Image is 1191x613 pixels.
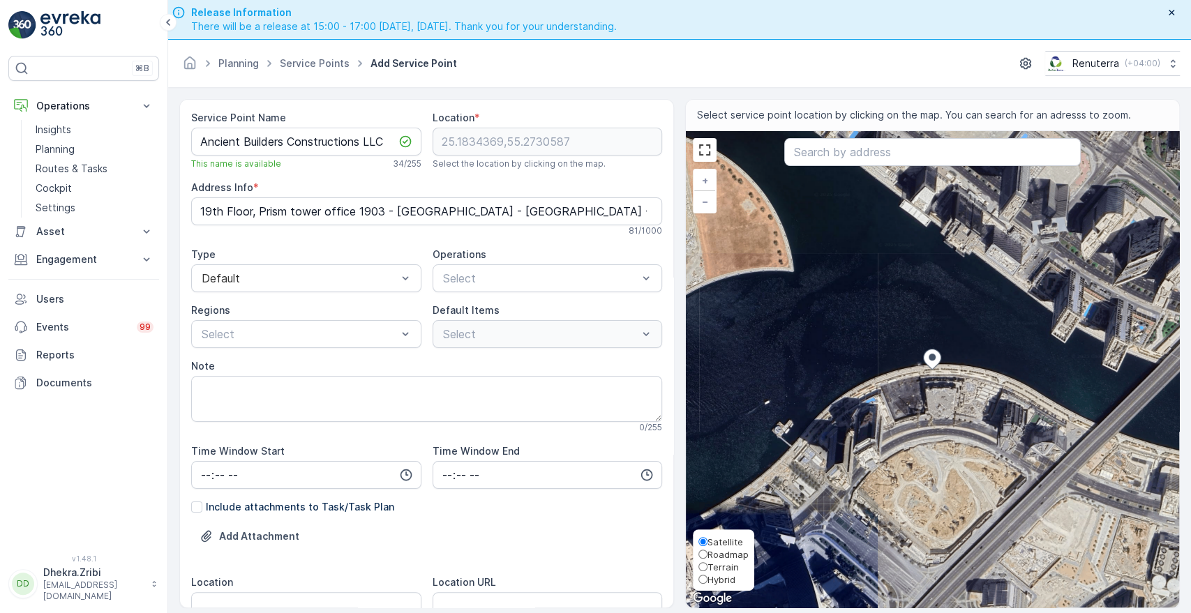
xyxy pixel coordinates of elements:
[182,61,197,73] a: Homepage
[36,292,153,306] p: Users
[140,321,151,333] p: 99
[30,139,159,159] a: Planning
[8,554,159,563] span: v 1.48.1
[36,320,128,334] p: Events
[707,549,749,560] span: Roadmap
[689,589,735,607] img: Google
[191,181,253,193] label: Address Info
[443,270,638,287] p: Select
[206,500,394,514] p: Include attachments to Task/Task Plan
[694,139,715,160] a: View Fullscreen
[8,285,159,313] a: Users
[689,589,735,607] a: Open this area in Google Maps (opens a new window)
[8,313,159,341] a: Events99
[202,326,397,342] p: Select
[36,162,107,176] p: Routes & Tasks
[36,142,75,156] p: Planning
[433,158,606,169] span: Select the location by clicking on the map.
[707,536,743,547] span: Satellite
[36,376,153,390] p: Documents
[8,369,159,397] a: Documents
[8,566,159,602] button: DDDhekra.Zribi[EMAIL_ADDRESS][DOMAIN_NAME]
[218,57,259,69] a: Planning
[36,225,131,239] p: Asset
[698,562,707,571] input: Terrain
[191,20,617,33] span: There will be a release at 15:00 - 17:00 [DATE], [DATE]. Thank you for your understanding.
[433,445,520,457] label: Time Window End
[191,360,215,372] label: Note
[433,576,496,588] label: Location URL
[433,112,474,123] label: Location
[36,201,75,215] p: Settings
[697,108,1131,122] span: Select service point location by clicking on the map. You can search for an adresss to zoom.
[36,181,72,195] p: Cockpit
[30,159,159,179] a: Routes & Tasks
[698,550,707,559] input: Roadmap
[12,573,34,595] div: DD
[702,174,708,186] span: +
[433,248,486,260] label: Operations
[8,341,159,369] a: Reports
[368,56,460,70] span: Add Service Point
[707,574,735,585] span: Hybrid
[694,170,715,191] a: Zoom In
[191,445,285,457] label: Time Window Start
[36,252,131,266] p: Engagement
[43,580,144,602] p: [EMAIL_ADDRESS][DOMAIN_NAME]
[36,99,131,113] p: Operations
[191,248,216,260] label: Type
[698,575,707,584] input: Hybrid
[191,6,617,20] span: Release Information
[43,566,144,580] p: Dhekra.Zribi
[191,158,281,169] span: This name is available
[702,195,709,207] span: −
[1045,56,1067,71] img: Screenshot_2024-07-26_at_13.33.01.png
[280,57,350,69] a: Service Points
[1045,51,1180,76] button: Renuterra(+04:00)
[191,525,308,547] button: Upload File
[1125,58,1160,69] p: ( +04:00 )
[30,198,159,218] a: Settings
[40,11,100,39] img: logo_light-DOdMpM7g.png
[30,179,159,198] a: Cockpit
[393,158,421,169] p: 34 / 255
[707,561,739,573] span: Terrain
[191,304,230,316] label: Regions
[8,11,36,39] img: logo
[191,112,286,123] label: Service Point Name
[135,63,149,74] p: ⌘B
[36,348,153,362] p: Reports
[30,120,159,139] a: Insights
[8,245,159,273] button: Engagement
[784,138,1080,166] input: Search by address
[694,191,715,212] a: Zoom Out
[629,225,662,236] p: 81 / 1000
[639,422,662,433] p: 0 / 255
[36,123,71,137] p: Insights
[433,304,500,316] label: Default Items
[8,92,159,120] button: Operations
[219,529,299,543] p: Add Attachment
[191,576,233,588] label: Location
[8,218,159,245] button: Asset
[698,537,707,546] input: Satellite
[1072,56,1119,70] p: Renuterra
